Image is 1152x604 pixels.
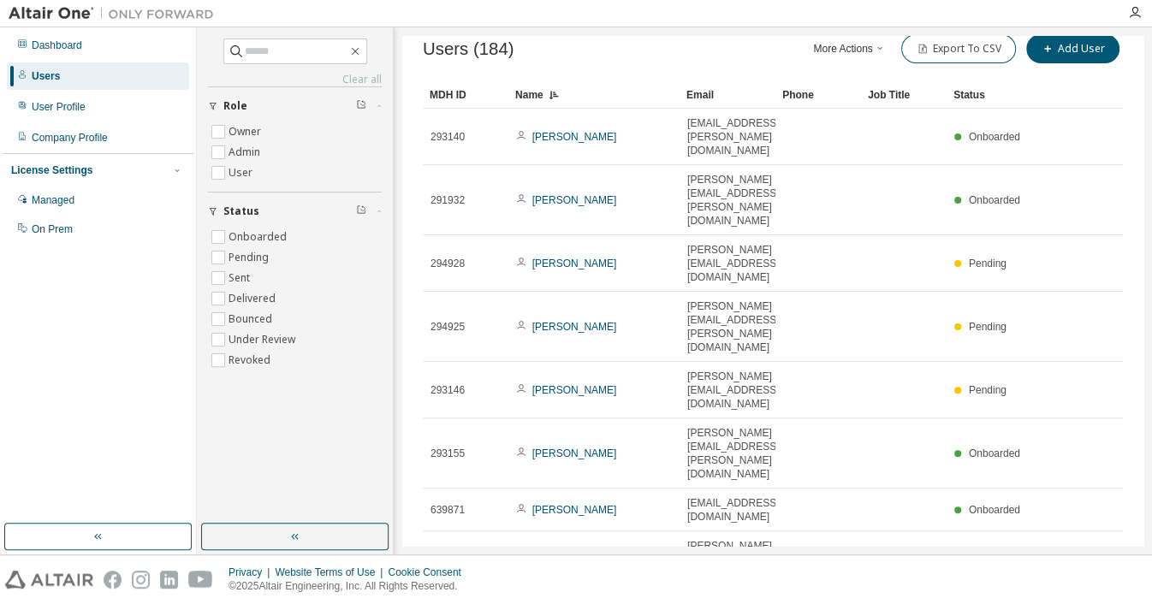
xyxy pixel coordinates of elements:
[686,81,769,109] div: Email
[229,247,272,268] label: Pending
[687,496,779,524] span: [EMAIL_ADDRESS][DOMAIN_NAME]
[229,121,264,142] label: Owner
[208,192,382,230] button: Status
[229,142,264,163] label: Admin
[229,268,253,288] label: Sent
[687,243,779,284] span: [PERSON_NAME][EMAIL_ADDRESS][DOMAIN_NAME]
[532,321,617,333] a: [PERSON_NAME]
[223,99,247,113] span: Role
[188,571,213,589] img: youtube.svg
[532,447,617,459] a: [PERSON_NAME]
[687,116,779,157] span: [EMAIL_ADDRESS][PERSON_NAME][DOMAIN_NAME]
[356,99,366,113] span: Clear filter
[969,131,1020,143] span: Onboarded
[229,329,299,350] label: Under Review
[229,227,290,247] label: Onboarded
[687,426,779,481] span: [PERSON_NAME][EMAIL_ADDRESS][PERSON_NAME][DOMAIN_NAME]
[104,571,122,589] img: facebook.svg
[532,131,617,143] a: [PERSON_NAME]
[32,38,82,52] div: Dashboard
[229,309,276,329] label: Bounced
[32,222,73,236] div: On Prem
[532,194,617,206] a: [PERSON_NAME]
[809,34,891,63] button: More Actions
[132,571,150,589] img: instagram.svg
[431,320,465,334] span: 294925
[430,81,502,109] div: MDH ID
[969,321,1007,333] span: Pending
[229,566,275,579] div: Privacy
[901,34,1016,63] button: Export To CSV
[32,100,86,114] div: User Profile
[515,81,673,109] div: Name
[223,204,259,218] span: Status
[208,73,382,86] a: Clear all
[532,504,617,516] a: [PERSON_NAME]
[969,194,1020,206] span: Onboarded
[969,504,1020,516] span: Onboarded
[229,288,279,309] label: Delivered
[953,81,1025,109] div: Status
[431,383,465,397] span: 293146
[431,193,465,207] span: 291932
[868,81,940,109] div: Job Title
[388,566,471,579] div: Cookie Consent
[431,130,465,144] span: 293140
[229,163,256,183] label: User
[687,299,779,354] span: [PERSON_NAME][EMAIL_ADDRESS][PERSON_NAME][DOMAIN_NAME]
[969,384,1007,396] span: Pending
[275,566,388,579] div: Website Terms of Use
[160,571,178,589] img: linkedin.svg
[208,87,382,125] button: Role
[431,503,465,517] span: 639871
[229,350,274,370] label: Revoked
[5,571,93,589] img: altair_logo.svg
[532,384,617,396] a: [PERSON_NAME]
[969,258,1007,269] span: Pending
[687,370,779,411] span: [PERSON_NAME][EMAIL_ADDRESS][DOMAIN_NAME]
[11,163,92,177] div: License Settings
[32,69,60,83] div: Users
[782,81,854,109] div: Phone
[687,173,779,228] span: [PERSON_NAME][EMAIL_ADDRESS][PERSON_NAME][DOMAIN_NAME]
[9,5,223,22] img: Altair One
[431,447,465,460] span: 293155
[1026,34,1119,63] button: Add User
[356,204,366,218] span: Clear filter
[229,579,472,594] p: © 2025 Altair Engineering, Inc. All Rights Reserved.
[423,39,514,59] span: Users (184)
[532,258,617,269] a: [PERSON_NAME]
[32,131,108,145] div: Company Profile
[32,193,74,207] div: Managed
[431,257,465,270] span: 294928
[969,447,1020,459] span: Onboarded
[687,539,779,594] span: [PERSON_NAME][EMAIL_ADDRESS][PERSON_NAME][DOMAIN_NAME]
